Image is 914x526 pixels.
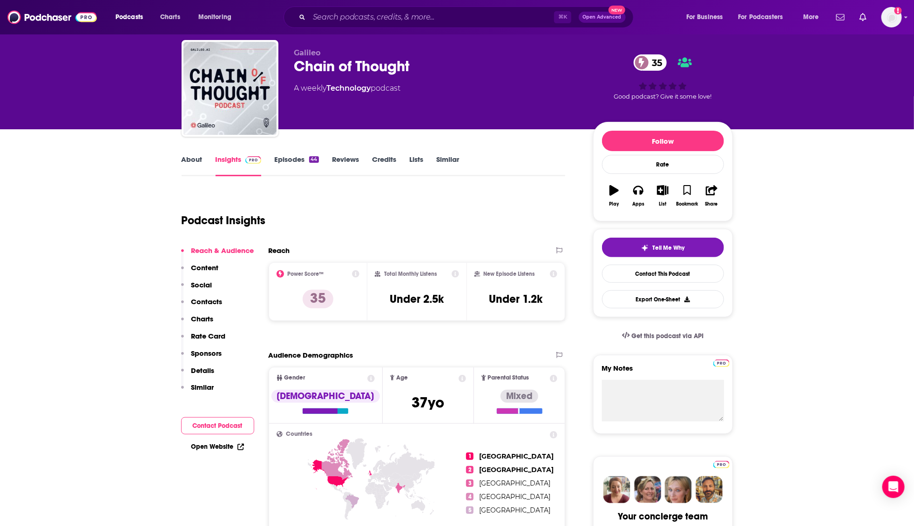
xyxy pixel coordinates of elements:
[479,479,550,487] span: [GEOGRAPHIC_DATA]
[652,244,684,252] span: Tell Me Why
[713,360,730,367] img: Podchaser Pro
[466,453,474,460] span: 1
[626,179,650,213] button: Apps
[271,390,380,403] div: [DEMOGRAPHIC_DATA]
[881,7,902,27] img: User Profile
[554,11,571,23] span: ⌘ K
[115,11,143,24] span: Podcasts
[245,156,262,164] img: Podchaser Pro
[583,15,622,20] span: Open Advanced
[659,201,667,207] div: List
[191,332,226,340] p: Rate Card
[634,54,667,71] a: 35
[409,155,423,176] a: Lists
[269,246,290,255] h2: Reach
[192,10,244,25] button: open menu
[198,11,231,24] span: Monitoring
[390,292,444,306] h3: Under 2.5k
[680,10,735,25] button: open menu
[713,461,730,468] img: Podchaser Pro
[618,511,708,522] div: Your concierge team
[479,493,550,501] span: [GEOGRAPHIC_DATA]
[602,131,724,151] button: Follow
[191,366,215,375] p: Details
[294,83,401,94] div: A weekly podcast
[191,349,222,358] p: Sponsors
[609,201,619,207] div: Play
[183,42,277,135] img: Chain of Thought
[643,54,667,71] span: 35
[181,280,212,298] button: Social
[609,6,625,14] span: New
[181,263,219,280] button: Content
[7,8,97,26] img: Podchaser - Follow, Share and Rate Podcasts
[191,383,214,392] p: Similar
[602,179,626,213] button: Play
[332,155,359,176] a: Reviews
[191,297,223,306] p: Contacts
[602,364,724,380] label: My Notes
[181,383,214,400] button: Similar
[705,201,718,207] div: Share
[489,292,543,306] h3: Under 1.2k
[154,10,186,25] a: Charts
[274,155,318,176] a: Episodes44
[641,244,649,252] img: tell me why sparkle
[269,351,353,360] h2: Audience Demographics
[882,476,905,498] div: Open Intercom Messenger
[181,246,254,263] button: Reach & Audience
[579,12,626,23] button: Open AdvancedNew
[191,314,214,323] p: Charts
[797,10,831,25] button: open menu
[309,10,554,25] input: Search podcasts, credits, & more...
[181,332,226,349] button: Rate Card
[284,375,305,381] span: Gender
[182,213,266,227] h1: Podcast Insights
[191,263,219,272] p: Content
[675,179,699,213] button: Bookmark
[856,9,870,25] a: Show notifications dropdown
[191,280,212,289] p: Social
[288,271,324,277] h2: Power Score™
[466,506,474,514] span: 5
[294,48,321,57] span: Galileo
[109,10,155,25] button: open menu
[327,84,371,93] a: Technology
[181,297,223,314] button: Contacts
[479,452,554,460] span: [GEOGRAPHIC_DATA]
[160,11,180,24] span: Charts
[713,358,730,367] a: Pro website
[894,7,902,14] svg: Add a profile image
[603,476,630,503] img: Sydney Profile
[384,271,437,277] h2: Total Monthly Listens
[484,271,535,277] h2: New Episode Listens
[396,375,408,381] span: Age
[833,9,848,25] a: Show notifications dropdown
[593,48,733,106] div: 35Good podcast? Give it some love!
[466,493,474,500] span: 4
[665,476,692,503] img: Jules Profile
[303,290,333,308] p: 35
[436,155,459,176] a: Similar
[181,366,215,383] button: Details
[191,246,254,255] p: Reach & Audience
[803,11,819,24] span: More
[650,179,675,213] button: List
[181,417,254,434] button: Contact Podcast
[699,179,724,213] button: Share
[602,238,724,257] button: tell me why sparkleTell Me Why
[696,476,723,503] img: Jon Profile
[713,459,730,468] a: Pro website
[488,375,529,381] span: Parental Status
[631,332,704,340] span: Get this podcast via API
[881,7,902,27] button: Show profile menu
[732,10,797,25] button: open menu
[286,431,313,437] span: Countries
[676,201,698,207] div: Bookmark
[602,155,724,174] div: Rate
[479,506,550,514] span: [GEOGRAPHIC_DATA]
[309,156,318,163] div: 44
[881,7,902,27] span: Logged in as hannahlee98
[602,290,724,308] button: Export One-Sheet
